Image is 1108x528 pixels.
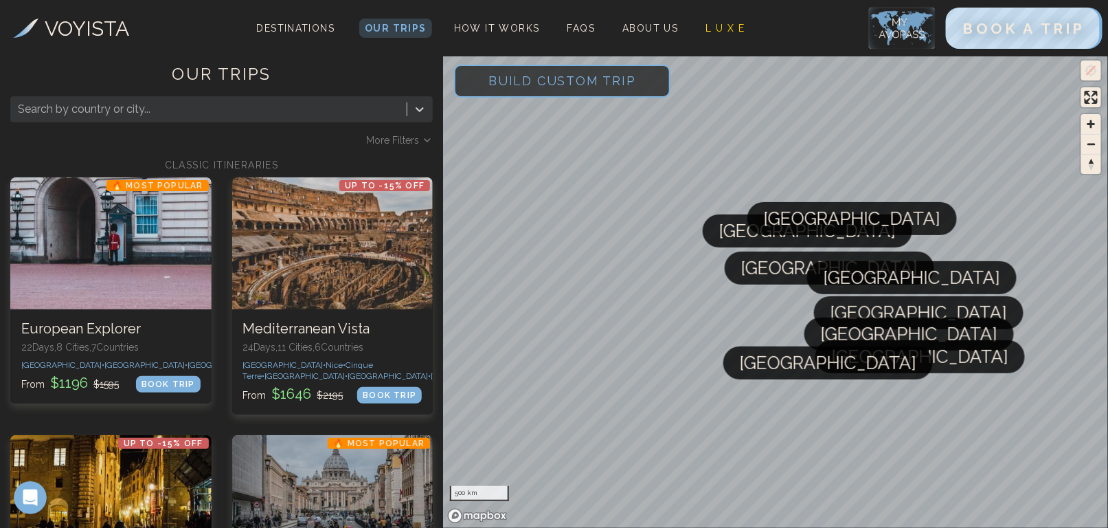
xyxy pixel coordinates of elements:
[617,19,683,38] a: About Us
[60,102,253,142] div: Change order to first 4 days in [GEOGRAPHIC_DATA] and remaining days in [GEOGRAPHIC_DATA]
[328,438,430,449] p: 🔥 Most Popular
[764,202,940,235] span: [GEOGRAPHIC_DATA]
[47,375,91,391] span: $ 1196
[49,93,264,151] div: Change order to first 4 days in [GEOGRAPHIC_DATA] and remaining days in [GEOGRAPHIC_DATA]
[869,8,935,49] img: My Account
[359,19,432,38] a: Our Trips
[348,371,431,381] span: [GEOGRAPHIC_DATA] •
[365,23,427,34] span: Our Trips
[67,17,171,31] p: The team can also help
[622,23,678,34] span: About Us
[236,417,258,439] button: Send a message…
[243,384,343,404] p: From
[241,5,266,30] div: Close
[357,387,422,404] div: BOOK TRIP
[87,423,98,434] button: Start recording
[118,438,209,449] p: Up to -15% OFF
[188,360,271,370] span: [GEOGRAPHIC_DATA] •
[104,360,188,370] span: [GEOGRAPHIC_DATA] •
[454,65,670,98] button: Build Custom Trip
[946,23,1103,36] a: BOOK A TRIP
[10,177,212,404] a: European Explorer🔥 Most PopularEuropean Explorer22Days,8 Cities,7Countries[GEOGRAPHIC_DATA]•[GEOG...
[106,180,209,191] p: 🔥 Most Popular
[1081,60,1101,80] button: Location not available
[10,63,433,96] h1: OUR TRIPS
[11,152,264,225] div: user says…
[10,158,433,172] h2: CLASSIC ITINERARIES
[265,371,348,381] span: [GEOGRAPHIC_DATA] •
[215,5,241,32] button: Home
[269,386,315,402] span: $ 1646
[243,320,422,338] h3: Mediterranean Vista
[21,373,119,393] p: From
[832,340,1008,373] span: [GEOGRAPHIC_DATA]
[65,423,76,434] button: Gif picker
[466,52,658,110] span: Build Custom Trip
[946,8,1103,49] button: BOOK A TRIP
[326,360,346,370] span: Nice •
[13,19,38,38] img: Voyista Logo
[12,394,263,417] textarea: Message…
[67,7,115,17] h1: Operator
[443,54,1108,528] canvas: Map
[232,177,433,415] a: Mediterranean VistaUp to -15% OFFMediterranean Vista24Days,11 Cities,6Countries[GEOGRAPHIC_DATA]•...
[136,376,201,393] div: BOOK TRIP
[1081,114,1101,134] button: Zoom in
[21,360,104,370] span: [GEOGRAPHIC_DATA] •
[701,19,751,38] a: L U X E
[243,340,422,354] p: 24 Days, 11 Cities, 6 Countr ies
[60,160,253,201] div: Accomodation only needed in [GEOGRAPHIC_DATA], not in [GEOGRAPHIC_DATA]
[21,320,201,338] h3: European Explorer
[963,20,1085,37] span: BOOK A TRIP
[339,180,430,191] p: Up to -15% OFF
[93,379,119,390] span: $ 1595
[450,486,509,501] div: 500 km
[1081,154,1101,174] button: Reset bearing to north
[251,17,340,58] span: Destinations
[9,5,35,32] button: go back
[741,252,918,285] span: [GEOGRAPHIC_DATA]
[39,8,61,30] img: Profile image for Operator
[1081,87,1101,107] button: Enter fullscreen
[1081,135,1101,154] span: Zoom out
[706,23,745,34] span: L U X E
[366,133,419,147] span: More Filters
[243,360,326,370] span: [GEOGRAPHIC_DATA] •
[317,390,343,401] span: $ 2195
[21,340,201,354] p: 22 Days, 8 Cities, 7 Countr ies
[454,23,540,34] span: How It Works
[449,19,545,38] a: How It Works
[1081,155,1101,174] span: Reset bearing to north
[821,318,997,351] span: [GEOGRAPHIC_DATA]
[447,508,508,524] a: Mapbox homepage
[14,481,47,514] iframe: Intercom live chat
[49,152,264,209] div: Accomodation only needed in [GEOGRAPHIC_DATA], not in [GEOGRAPHIC_DATA]
[43,423,54,434] button: Emoji picker
[21,423,32,434] button: Upload attachment
[11,93,264,152] div: user says…
[1081,134,1101,154] button: Zoom out
[562,19,601,38] a: FAQs
[830,296,1007,329] span: [GEOGRAPHIC_DATA]
[567,23,596,34] span: FAQs
[13,13,130,44] a: VOYISTA
[431,371,515,381] span: [GEOGRAPHIC_DATA] •
[45,13,130,44] h3: VOYISTA
[719,214,896,247] span: [GEOGRAPHIC_DATA]
[824,261,1000,294] span: [GEOGRAPHIC_DATA]
[740,346,916,379] span: [GEOGRAPHIC_DATA]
